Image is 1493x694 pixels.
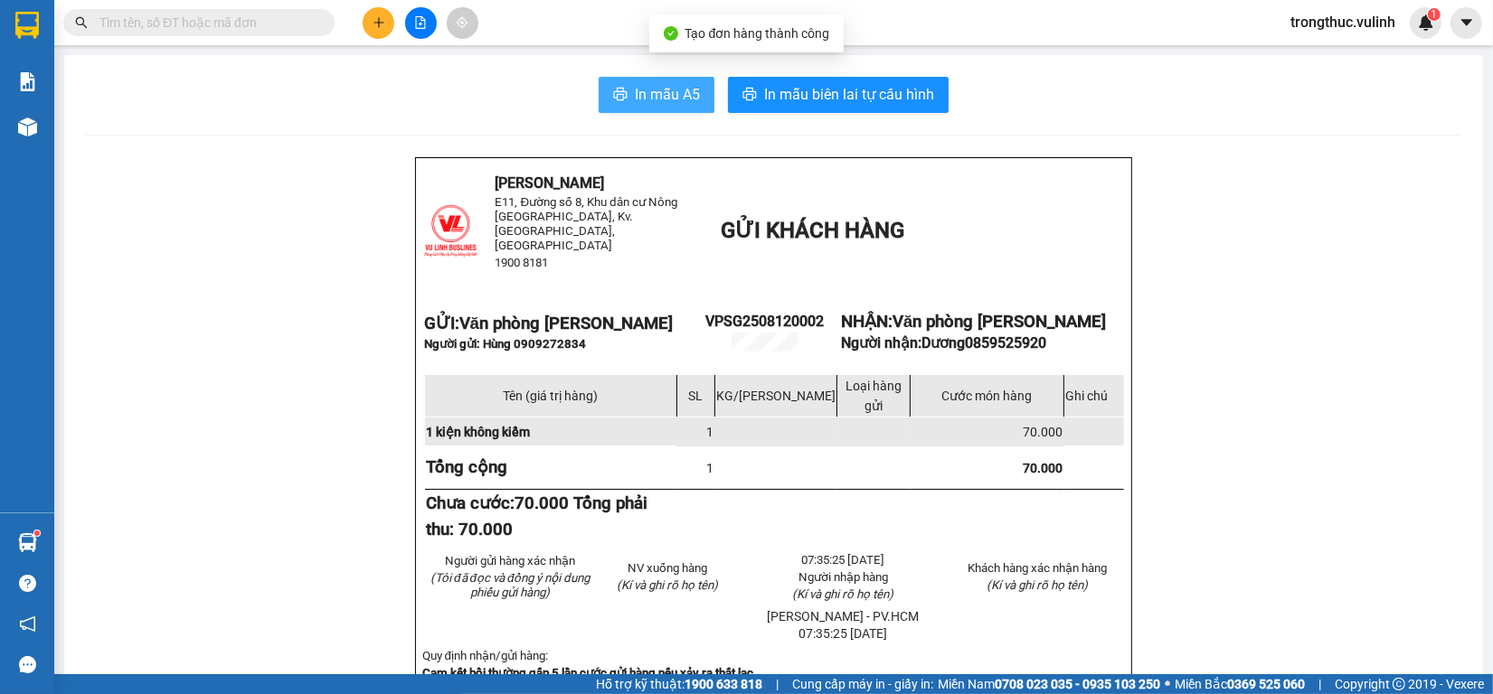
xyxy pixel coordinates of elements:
[422,649,548,662] span: Quy định nhận/gửi hàng:
[414,16,427,29] span: file-add
[841,334,1046,352] strong: Người nhận:
[422,666,753,680] strong: Cam kết bồi thường gấp 5 lần cước gửi hàng nếu xảy ra thất lạc
[938,674,1160,694] span: Miền Nam
[768,609,920,624] span: [PERSON_NAME] - PV.HCM
[19,656,36,673] span: message
[613,87,628,104] span: printer
[424,314,673,333] strong: GỬI:
[426,493,647,539] strong: Chưa cước:
[424,204,477,258] img: logo
[1023,461,1063,475] span: 70.000
[910,375,1063,417] td: Cước món hàng
[430,571,590,599] em: (Tôi đã đọc và đồng ý nội dung phiếu gửi hàng)
[685,677,762,691] strong: 1900 633 818
[426,493,647,539] span: 70.000 Tổng phải thu: 70.000
[1165,680,1170,688] span: ⚪️
[1418,14,1434,31] img: icon-new-feature
[798,570,888,584] span: Người nhập hàng
[18,533,37,552] img: warehouse-icon
[18,117,37,136] img: warehouse-icon
[836,375,910,417] td: Loại hàng gửi
[1393,678,1405,690] span: copyright
[19,575,36,592] span: question-circle
[496,256,549,269] span: 1900 8181
[793,587,894,601] span: (Kí và ghi rõ họ tên)
[75,16,88,29] span: search
[921,334,1046,352] span: Dương
[628,561,707,575] span: NV xuống hàng
[677,375,715,417] td: SL
[1431,8,1437,21] span: 1
[459,314,673,333] span: Văn phòng [PERSON_NAME]
[363,7,394,39] button: plus
[995,677,1160,691] strong: 0708 023 035 - 0935 103 250
[1064,375,1125,417] td: Ghi chú
[1175,674,1305,694] span: Miền Bắc
[424,375,677,417] td: Tên (giá trị hàng)
[841,312,1106,332] strong: NHẬN:
[496,195,678,252] span: E11, Đường số 8, Khu dân cư Nông [GEOGRAPHIC_DATA], Kv.[GEOGRAPHIC_DATA], [GEOGRAPHIC_DATA]
[705,313,824,330] span: VPSG2508120002
[373,16,385,29] span: plus
[1023,425,1063,439] span: 70.000
[728,77,949,113] button: printerIn mẫu biên lai tự cấu hình
[802,553,885,567] span: 07:35:25 [DATE]
[445,554,575,567] span: Người gửi hàng xác nhận
[617,578,718,592] span: (Kí và ghi rõ họ tên)
[426,425,530,439] span: 1 kiện không kiểm
[1428,8,1441,21] sup: 1
[706,461,713,475] span: 1
[714,375,836,417] td: KG/[PERSON_NAME]
[776,674,779,694] span: |
[34,530,40,536] sup: 1
[19,615,36,633] span: notification
[596,674,762,694] span: Hỗ trợ kỹ thuật:
[893,312,1106,332] span: Văn phòng [PERSON_NAME]
[792,674,933,694] span: Cung cấp máy in - giấy in:
[706,425,713,439] span: 1
[599,77,714,113] button: printerIn mẫu A5
[685,26,830,41] span: Tạo đơn hàng thành công
[1276,11,1410,33] span: trongthuc.vulinh
[99,13,313,33] input: Tìm tên, số ĐT hoặc mã đơn
[764,83,934,106] span: In mẫu biên lai tự cấu hình
[1318,674,1321,694] span: |
[799,626,888,641] span: 07:35:25 [DATE]
[635,83,700,106] span: In mẫu A5
[1227,677,1305,691] strong: 0369 525 060
[405,7,437,39] button: file-add
[15,12,39,39] img: logo-vxr
[18,72,37,91] img: solution-icon
[1459,14,1475,31] span: caret-down
[965,334,1046,352] span: 0859525920
[1450,7,1482,39] button: caret-down
[721,218,904,243] span: GỬI KHÁCH HÀNG
[424,337,586,351] span: Người gửi: Hùng 0909272834
[426,457,507,477] strong: Tổng cộng
[496,174,605,192] span: [PERSON_NAME]
[968,561,1107,575] span: Khách hàng xác nhận hàng
[447,7,478,39] button: aim
[742,87,757,104] span: printer
[456,16,468,29] span: aim
[987,578,1088,592] span: (Kí và ghi rõ họ tên)
[664,26,678,41] span: check-circle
